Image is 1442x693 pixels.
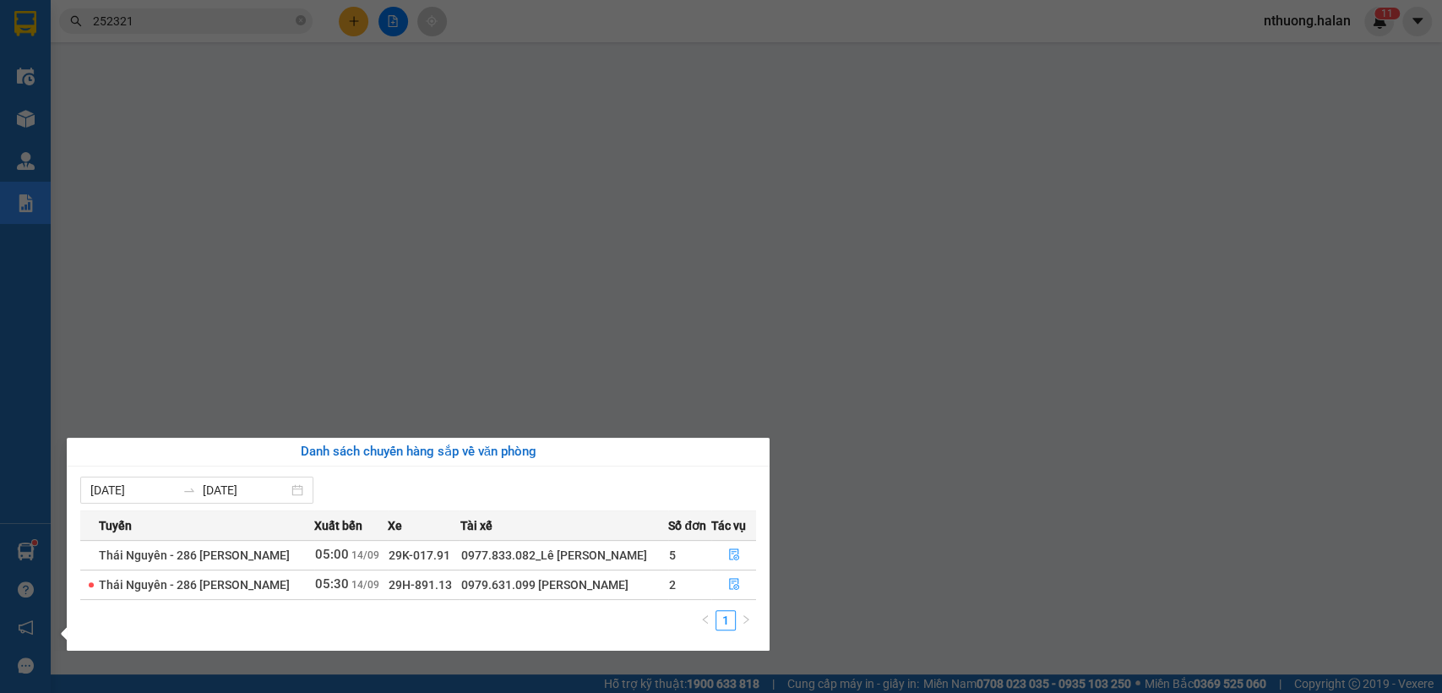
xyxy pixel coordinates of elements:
span: Xuất bến [314,516,362,535]
div: 0979.631.099 [PERSON_NAME] [460,576,667,594]
span: 29H-891.13 [389,578,452,592]
span: 14/09 [351,549,379,561]
span: 05:30 [315,576,349,592]
b: GỬI : VP [PERSON_NAME] [21,115,295,143]
span: Tài xế [460,516,492,535]
button: file-done [712,542,755,569]
span: 05:00 [315,547,349,562]
button: right [736,610,756,630]
span: left [700,614,710,625]
li: Next Page [736,610,756,630]
input: Đến ngày [203,481,288,499]
span: Tác vụ [711,516,746,535]
span: 2 [669,578,676,592]
span: 29K-017.91 [389,548,450,562]
li: 271 - [PERSON_NAME] - [GEOGRAPHIC_DATA] - [GEOGRAPHIC_DATA] [158,41,706,63]
span: Thái Nguyên - 286 [PERSON_NAME] [99,548,290,562]
span: file-done [728,578,740,592]
span: Thái Nguyên - 286 [PERSON_NAME] [99,578,290,592]
li: Previous Page [695,610,716,630]
a: 1 [716,611,735,630]
button: left [695,610,716,630]
span: Số đơn [668,516,706,535]
span: file-done [728,548,740,562]
span: swap-right [182,483,196,497]
span: Tuyến [99,516,132,535]
li: 1 [716,610,736,630]
div: 0977.833.082_Lê [PERSON_NAME] [460,546,667,565]
span: 14/09 [351,579,379,591]
span: 5 [669,548,676,562]
img: logo.jpg [21,21,148,106]
div: Danh sách chuyến hàng sắp về văn phòng [80,442,756,462]
span: to [182,483,196,497]
input: Từ ngày [90,481,176,499]
button: file-done [712,571,755,598]
span: right [741,614,751,625]
span: Xe [388,516,402,535]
